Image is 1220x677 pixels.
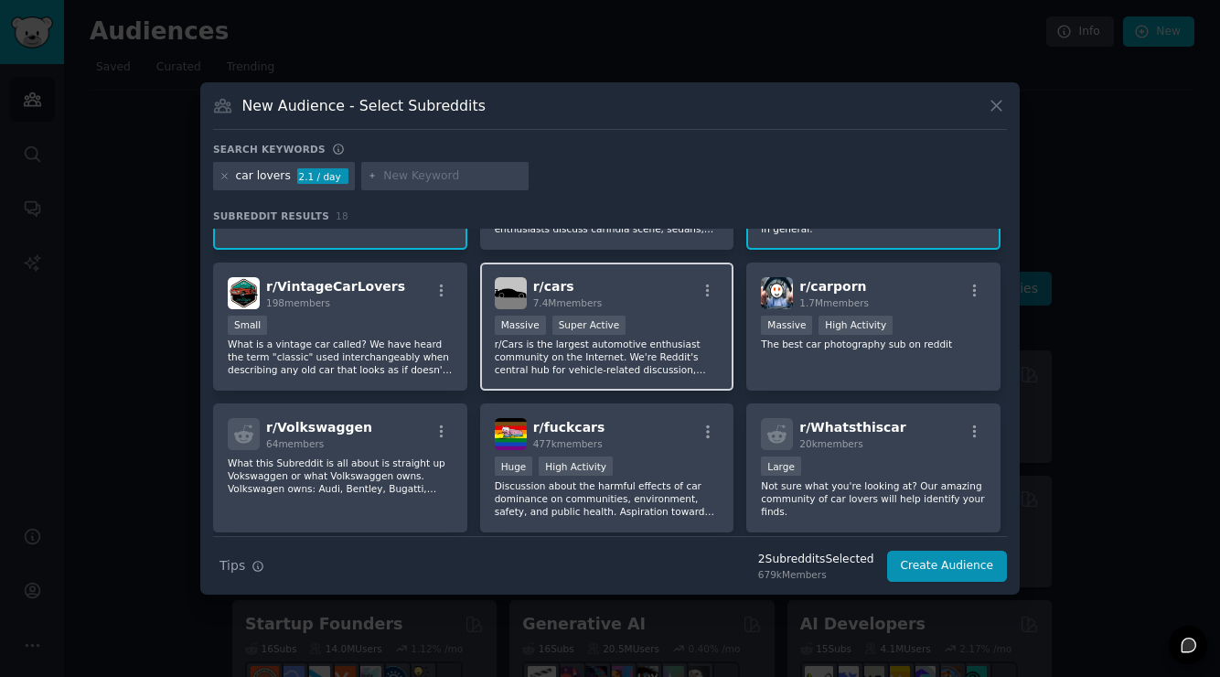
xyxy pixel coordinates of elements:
div: 679k Members [758,568,874,581]
span: 1.7M members [799,297,869,308]
div: Large [761,457,801,476]
p: Not sure what you're looking at? Our amazing community of car lovers will help identify your finds. [761,479,986,518]
div: Super Active [552,316,626,335]
span: r/ Volkswaggen [266,420,372,435]
span: r/ fuckcars [533,420,605,435]
div: Massive [761,316,812,335]
span: r/ VintageCarLovers [266,279,405,294]
img: VintageCarLovers [228,277,260,309]
p: r/Cars is the largest automotive enthusiast community on the Internet. We're Reddit's central hub... [495,338,720,376]
span: 64 members [266,438,324,449]
div: car lovers [236,168,291,185]
div: High Activity [819,316,893,335]
div: 2 Subreddit s Selected [758,552,874,568]
div: 2.1 / day [297,168,348,185]
div: Huge [495,457,533,476]
span: r/ cars [533,279,574,294]
span: 477k members [533,438,603,449]
img: fuckcars [495,418,527,450]
input: New Keyword [383,168,522,185]
span: Tips [219,556,245,575]
img: cars [495,277,527,309]
p: What this Subreddit is all about is straight up Vokswaggen or what Volkswaggen owns. Volkswagen o... [228,457,453,495]
p: The best car photography sub on reddit [761,338,986,350]
div: Small [228,316,267,335]
h3: Search keywords [213,143,326,156]
span: Subreddit Results [213,210,329,222]
button: Tips [213,550,271,582]
img: carporn [761,277,793,309]
p: Discussion about the harmful effects of car dominance on communities, environment, safety, and pu... [495,479,720,518]
span: 7.4M members [533,297,603,308]
span: 20k members [799,438,862,449]
span: 198 members [266,297,330,308]
span: r/ carporn [799,279,866,294]
span: r/ Whatsthiscar [799,420,905,435]
div: High Activity [539,457,613,476]
p: What is a vintage car called? We have heard the term "classic" used interchangeably when describi... [228,338,453,376]
button: Create Audience [887,551,1008,582]
span: 18 [336,210,348,221]
h3: New Audience - Select Subreddits [242,96,486,115]
div: Massive [495,316,546,335]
